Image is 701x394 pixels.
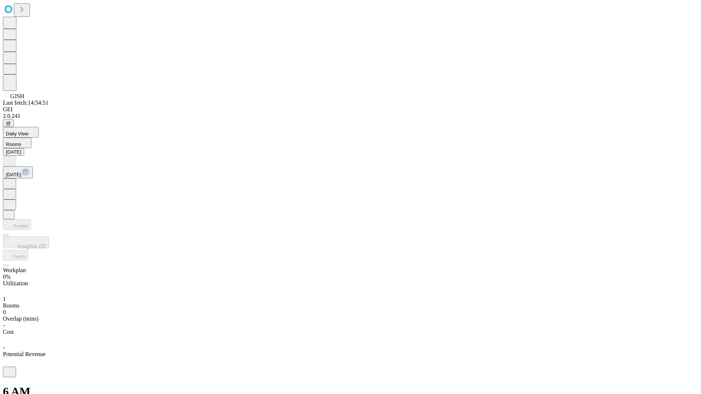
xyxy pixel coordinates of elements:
span: 0% [3,274,11,280]
span: - [3,344,5,351]
button: Insights (0) [3,236,49,248]
span: Cost [3,329,14,335]
span: Utilization [3,280,28,286]
span: Rooms [3,302,19,309]
button: [DATE] [3,148,24,156]
span: Insights (0) [17,243,46,250]
button: Rooms [3,138,31,148]
button: Fetch [3,250,28,260]
span: Daily View [6,131,28,136]
button: @ [3,119,14,127]
span: [DATE] [6,172,21,177]
span: Last fetch: 14:54:51 [3,100,49,106]
span: Overlap (mins) [3,316,38,322]
button: Predict [3,219,31,230]
span: 0 [3,309,6,315]
span: - [3,322,5,328]
div: GEI [3,106,698,113]
span: GJSH [10,93,24,99]
button: [DATE] [3,166,33,178]
span: Rooms [6,142,21,147]
span: Potential Revenue [3,351,46,357]
span: Workplan [3,267,26,273]
span: 1 [3,296,6,302]
button: Daily View [3,127,39,138]
span: @ [6,120,11,126]
div: 2.0.241 [3,113,698,119]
